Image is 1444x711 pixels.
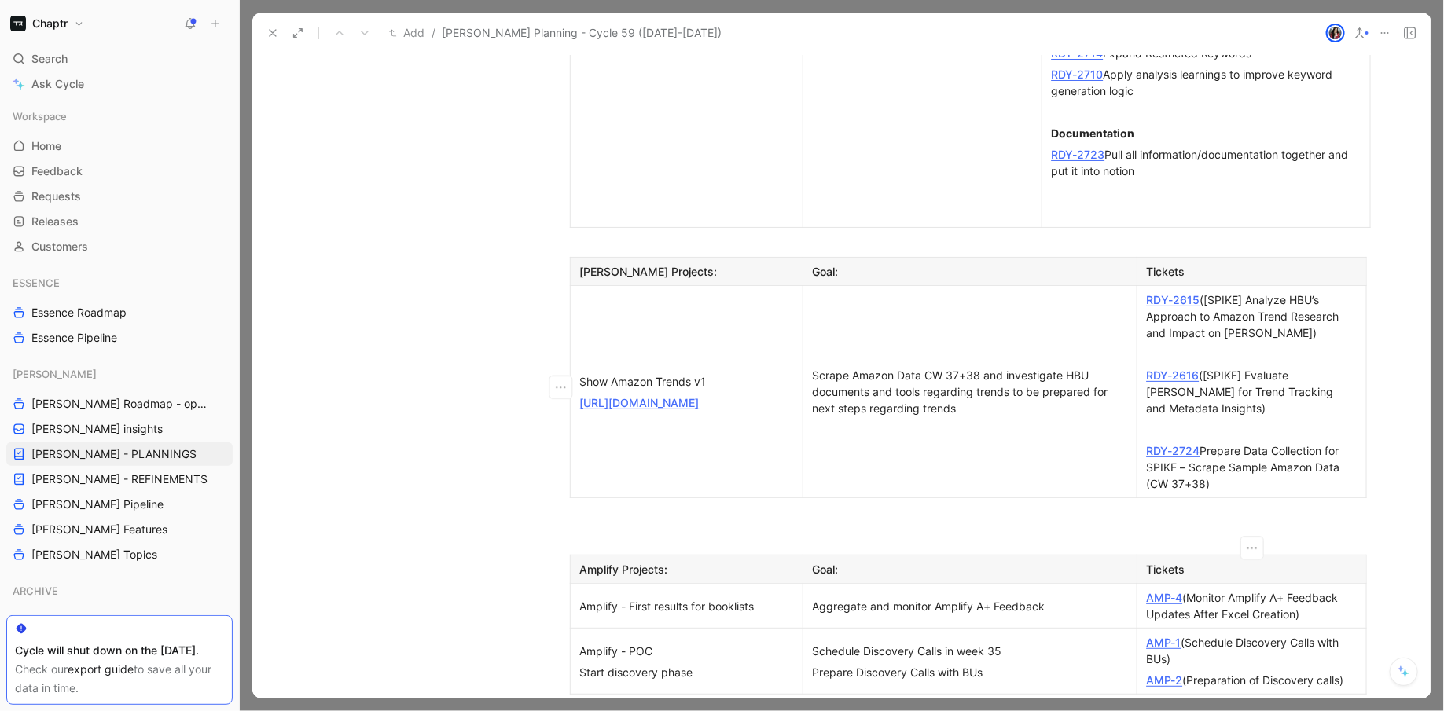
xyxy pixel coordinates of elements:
a: AMP-4 [1147,591,1183,604]
h1: Chaptr [32,16,68,31]
div: Amplify - First results for booklists [580,598,793,614]
span: Essence Pipeline [31,330,117,346]
span: [PERSON_NAME] - PLANNINGS [31,446,197,462]
a: RDY-2616 [1147,368,1200,382]
div: Scrape Amazon Data CW 37+38 and investigate HBU documents and tools regarding trends to be prepar... [813,367,1127,416]
div: (Schedule Discovery Calls with BUs) [1147,634,1357,667]
div: Aggregate and monitor Amplify A+ Feedback [813,598,1127,614]
span: [PERSON_NAME] insights [31,421,163,437]
a: [PERSON_NAME] Roadmap - open items [6,392,233,416]
a: AMP-1 [1147,636,1181,649]
span: Workspace [13,108,67,124]
div: ESSENCE [6,271,233,295]
div: ([SPIKE] Analyze HBU’s Approach to Amazon Trend Research and Impact on [PERSON_NAME]) [1147,291,1357,341]
div: (Monitor Amplify A+ Feedback Updates After Excel Creation) [1147,589,1357,622]
a: Essence Pipeline [6,326,233,350]
div: Tickets [1147,263,1357,280]
div: Check our to save all your data in time. [15,660,224,698]
div: Prepare Discovery Calls with BUs [813,664,1127,680]
div: Amplify Projects: [580,561,793,577]
span: Feedback [31,163,83,179]
img: avatar [1328,25,1343,41]
div: [PERSON_NAME][PERSON_NAME] Roadmap - open items[PERSON_NAME] insights[PERSON_NAME] - PLANNINGS[PE... [6,362,233,566]
a: [PERSON_NAME] Topics [6,543,233,566]
div: ARCHIVE [6,579,233,607]
div: [PERSON_NAME] [6,362,233,386]
div: Show Amazon Trends v1 [580,373,793,390]
span: [PERSON_NAME] Topics [31,547,157,563]
a: [PERSON_NAME] - REFINEMENTS [6,467,233,491]
a: [PERSON_NAME] insights [6,417,233,441]
button: Add [385,24,428,42]
div: Goal: [813,263,1127,280]
div: Schedule Discovery Calls in week 35 [813,643,1127,659]
a: AMP-2 [1147,673,1183,687]
span: Home [31,138,61,154]
a: Customers [6,235,233,258]
div: Prepare Data Collection for SPIKE – Scrape Sample Amazon Data (CW 37+38) [1147,442,1357,492]
div: Search [6,47,233,71]
span: Essence Roadmap [31,305,127,321]
span: Customers [31,239,88,255]
a: RDY-2723 [1052,148,1105,161]
span: ARCHIVE [13,583,58,599]
span: ESSENCE [13,275,60,291]
span: [PERSON_NAME] Planning - Cycle 59 ([DATE]-[DATE]) [442,24,722,42]
div: ESSENCEEssence RoadmapEssence Pipeline [6,271,233,350]
img: Chaptr [10,16,26,31]
div: Amplify - POC [580,643,793,659]
a: [PERSON_NAME] Pipeline [6,493,233,516]
a: RDY-2724 [1147,444,1200,457]
span: [PERSON_NAME] Features [31,522,167,537]
div: Start discovery phase [580,664,793,680]
a: Requests [6,185,233,208]
div: [PERSON_NAME] Projects: [580,263,793,280]
span: [PERSON_NAME] Roadmap - open items [31,396,213,412]
a: RDY-2710 [1052,68,1104,81]
a: RDY-2615 [1147,293,1200,306]
span: [PERSON_NAME] - REFINEMENTS [31,471,208,487]
div: Apply analysis learnings to improve keyword generation logic [1052,66,1361,99]
a: Essence Roadmap [6,301,233,324]
a: [PERSON_NAME] - PLANNINGS [6,442,233,466]
button: ChaptrChaptr [6,13,88,35]
a: Releases [6,210,233,233]
div: (Preparation of Discovery calls) [1147,672,1357,688]
a: Ask Cycle [6,72,233,96]
strong: Documentation [1052,126,1135,140]
div: Workspace [6,104,233,128]
span: NOA [13,613,35,629]
a: Feedback [6,159,233,183]
div: NOA [6,609,233,632]
span: / [432,24,435,42]
div: Pull all information/documentation together and put it into notion [1052,146,1361,179]
a: Home [6,134,233,158]
div: ([SPIKE] Evaluate [PERSON_NAME] for Trend Tracking and Metadata Insights) [1147,367,1357,416]
span: Search [31,49,68,68]
a: export guide [68,662,134,676]
a: [PERSON_NAME] Features [6,518,233,541]
div: NOA [6,609,233,637]
div: Goal: [813,561,1127,577]
div: ARCHIVE [6,579,233,603]
span: Ask Cycle [31,75,84,93]
div: Tickets [1147,561,1357,577]
span: Requests [31,189,81,204]
div: Cycle will shut down on the [DATE]. [15,641,224,660]
span: [PERSON_NAME] [13,366,97,382]
span: Releases [31,214,79,229]
a: [URL][DOMAIN_NAME] [580,396,700,409]
span: [PERSON_NAME] Pipeline [31,497,164,512]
